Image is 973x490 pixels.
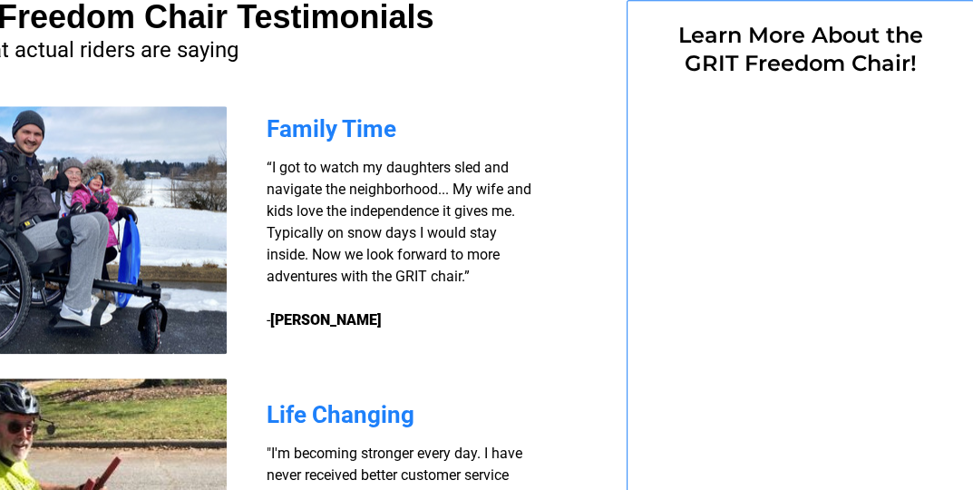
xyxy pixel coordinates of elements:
iframe: Form 0 [657,88,943,224]
span: “I got to watch my daughters sled and navigate the neighborhood... My wife and kids love the inde... [267,159,531,328]
strong: [PERSON_NAME] [270,311,382,328]
span: Family Time [267,115,396,142]
span: Life Changing [267,401,414,428]
span: Learn More About the GRIT Freedom Chair! [678,22,923,76]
